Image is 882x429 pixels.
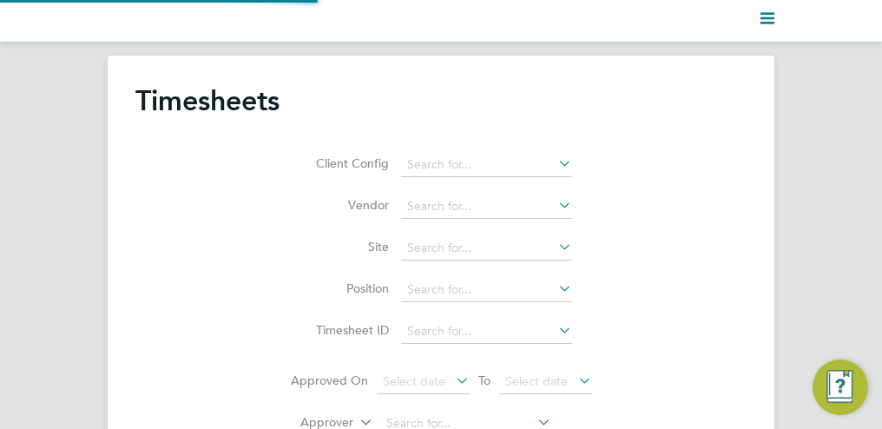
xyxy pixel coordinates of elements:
label: Position [311,280,389,296]
label: Site [311,239,389,254]
input: Search for... [401,153,572,177]
input: Search for... [401,195,572,219]
span: Select date [383,373,445,389]
span: Select date [505,373,568,389]
label: Vendor [311,197,389,213]
input: Search for... [401,278,572,302]
label: Client Config [311,155,389,171]
label: Timesheet ID [311,322,389,338]
h2: Timesheets [135,83,280,118]
button: Engage Resource Center [813,360,868,415]
label: Approved On [290,373,368,388]
span: To [473,369,496,392]
input: Search for... [401,320,572,344]
input: Search for... [401,236,572,261]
